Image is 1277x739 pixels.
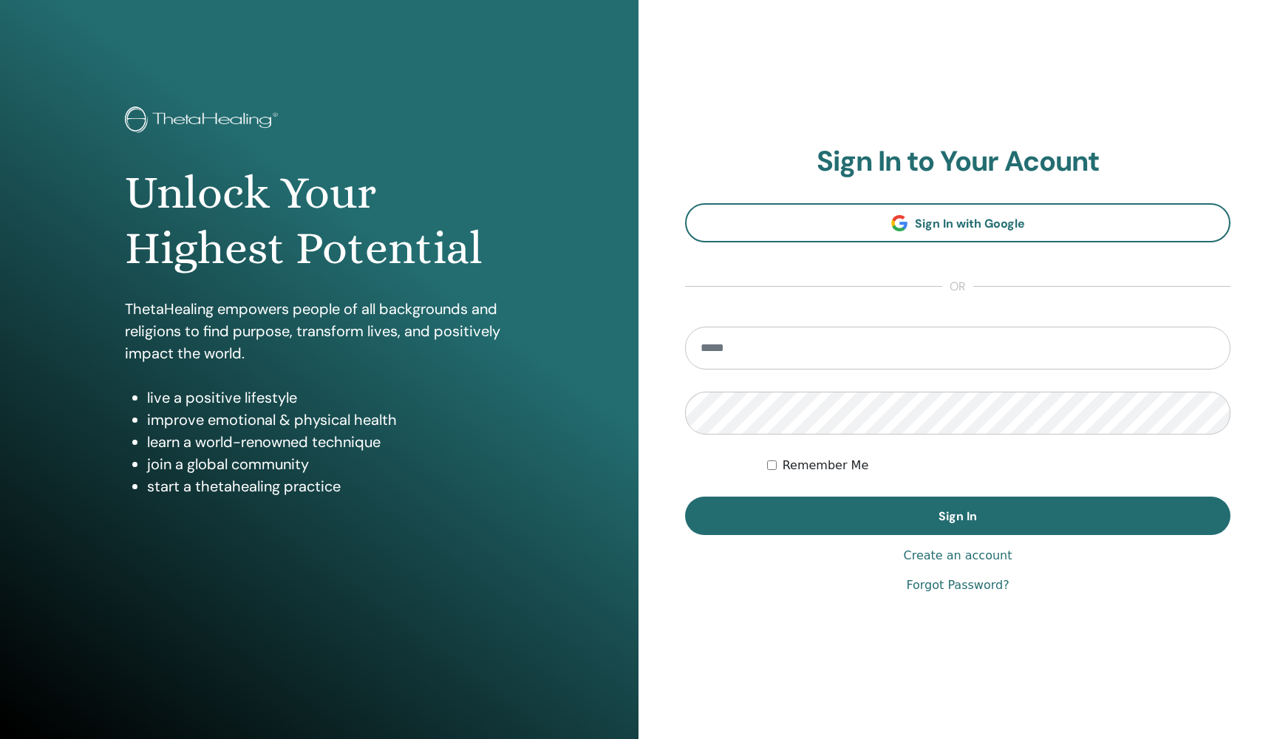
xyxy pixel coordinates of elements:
a: Forgot Password? [906,576,1009,594]
li: learn a world-renowned technique [147,431,514,453]
p: ThetaHealing empowers people of all backgrounds and religions to find purpose, transform lives, a... [125,298,514,364]
li: live a positive lifestyle [147,386,514,409]
button: Sign In [685,497,1230,535]
span: Sign In [939,508,977,524]
div: Keep me authenticated indefinitely or until I manually logout [767,457,1230,474]
span: or [942,278,973,296]
li: start a thetahealing practice [147,475,514,497]
a: Sign In with Google [685,203,1230,242]
h1: Unlock Your Highest Potential [125,166,514,276]
a: Create an account [903,547,1012,565]
label: Remember Me [783,457,869,474]
li: join a global community [147,453,514,475]
li: improve emotional & physical health [147,409,514,431]
h2: Sign In to Your Acount [685,145,1230,179]
span: Sign In with Google [915,216,1025,231]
